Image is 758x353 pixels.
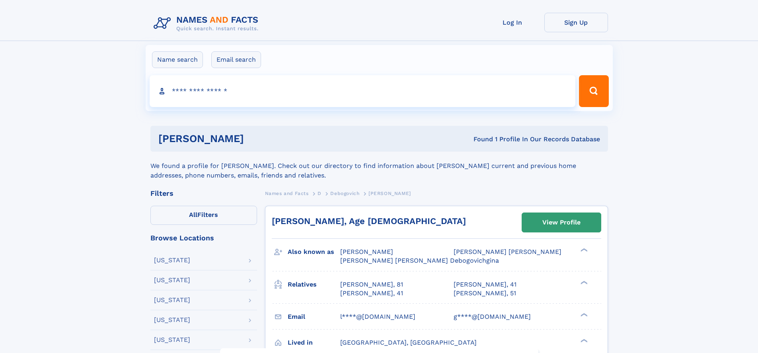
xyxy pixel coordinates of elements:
[330,188,359,198] a: Debogovich
[154,277,190,283] div: [US_STATE]
[368,191,411,196] span: [PERSON_NAME]
[340,339,477,346] span: [GEOGRAPHIC_DATA], [GEOGRAPHIC_DATA]
[318,191,322,196] span: D
[579,280,588,285] div: ❯
[152,51,203,68] label: Name search
[340,280,403,289] a: [PERSON_NAME], 81
[154,297,190,303] div: [US_STATE]
[272,216,466,226] a: [PERSON_NAME], Age [DEMOGRAPHIC_DATA]
[454,280,516,289] a: [PERSON_NAME], 41
[330,191,359,196] span: Debogovich
[340,289,403,298] a: [PERSON_NAME], 41
[189,211,197,218] span: All
[481,13,544,32] a: Log In
[150,13,265,34] img: Logo Names and Facts
[150,234,257,242] div: Browse Locations
[211,51,261,68] label: Email search
[150,152,608,180] div: We found a profile for [PERSON_NAME]. Check out our directory to find information about [PERSON_N...
[288,310,340,324] h3: Email
[579,248,588,253] div: ❯
[288,245,340,259] h3: Also known as
[340,248,393,255] span: [PERSON_NAME]
[288,278,340,291] h3: Relatives
[359,135,600,144] div: Found 1 Profile In Our Records Database
[579,312,588,317] div: ❯
[154,337,190,343] div: [US_STATE]
[154,257,190,263] div: [US_STATE]
[265,188,309,198] a: Names and Facts
[579,338,588,343] div: ❯
[544,13,608,32] a: Sign Up
[150,206,257,225] label: Filters
[542,213,581,232] div: View Profile
[522,213,601,232] a: View Profile
[340,257,499,264] span: [PERSON_NAME] [PERSON_NAME] Debogovichgina
[158,134,359,144] h1: [PERSON_NAME]
[318,188,322,198] a: D
[579,75,608,107] button: Search Button
[454,289,516,298] a: [PERSON_NAME], 51
[454,248,561,255] span: [PERSON_NAME] [PERSON_NAME]
[288,336,340,349] h3: Lived in
[154,317,190,323] div: [US_STATE]
[150,190,257,197] div: Filters
[150,75,576,107] input: search input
